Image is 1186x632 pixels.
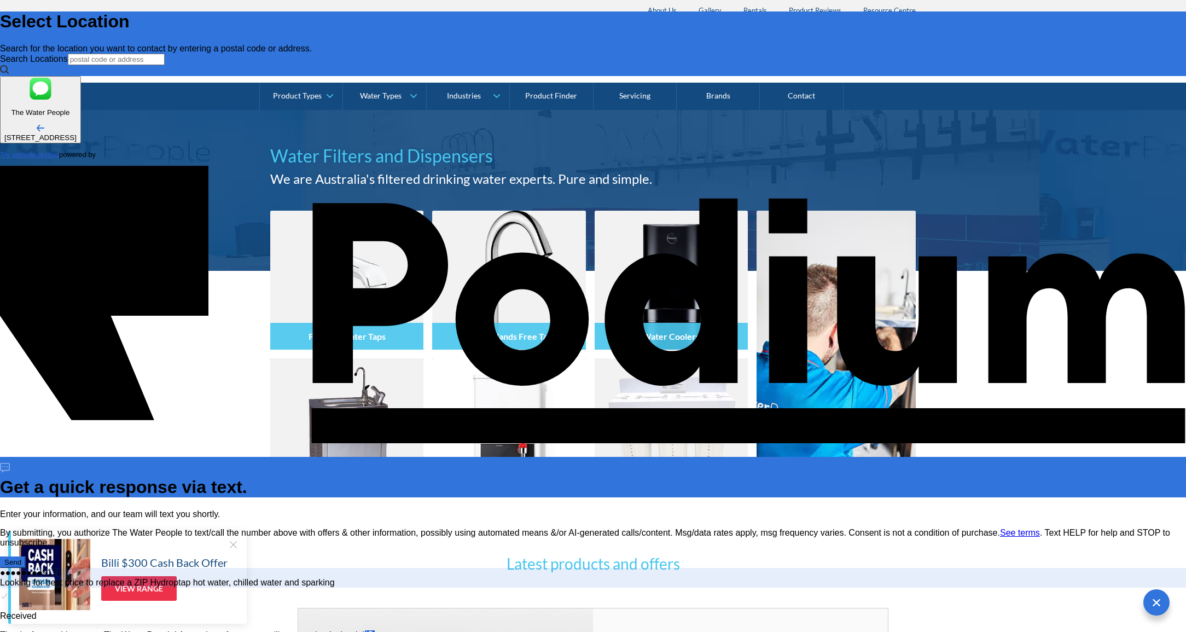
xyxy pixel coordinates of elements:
p: The Water People [4,108,77,117]
div: Send [4,558,21,566]
iframe: podium webchat widget bubble [1077,577,1186,632]
span: powered by [59,150,96,159]
input: postal code or address [68,54,165,65]
a: Open terms and conditions in a new window [1000,528,1040,537]
div: [STREET_ADDRESS] [4,134,77,142]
